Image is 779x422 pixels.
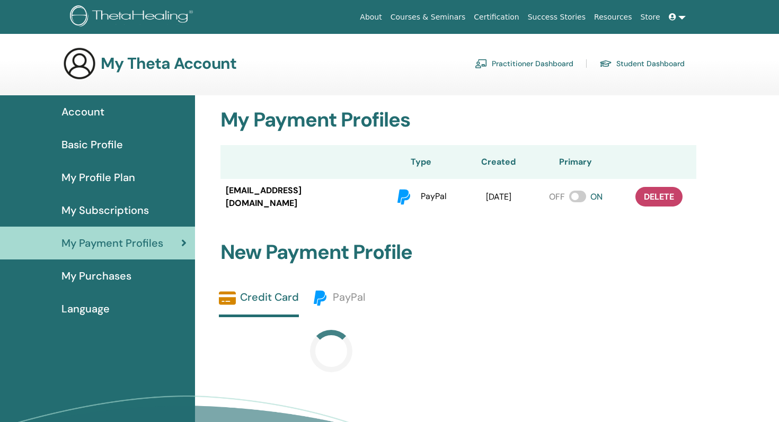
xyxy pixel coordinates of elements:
img: graduation-cap.svg [599,59,612,68]
span: My Profile Plan [61,169,135,185]
th: Type [375,145,467,179]
span: ON [590,191,603,202]
img: logo.png [70,5,197,29]
span: My Purchases [61,268,131,284]
img: generic-user-icon.jpg [63,47,96,80]
a: Certification [470,7,523,27]
span: Language [61,301,110,317]
img: paypal.svg [312,290,329,307]
th: Created [467,145,529,179]
th: Primary [529,145,622,179]
img: chalkboard-teacher.svg [475,59,488,68]
span: delete [644,191,674,202]
a: Store [636,7,665,27]
span: My Subscriptions [61,202,149,218]
a: Courses & Seminars [386,7,470,27]
img: credit-card-solid.svg [219,290,236,307]
a: Resources [590,7,636,27]
span: [EMAIL_ADDRESS][DOMAIN_NAME] [226,184,370,210]
h2: My Payment Profiles [214,108,703,132]
div: [DATE] [473,191,524,203]
img: paypal.svg [395,188,412,205]
h3: My Theta Account [101,54,236,73]
a: Credit Card [219,290,299,317]
span: Basic Profile [61,137,123,152]
a: Practitioner Dashboard [475,55,573,72]
a: About [356,7,386,27]
button: delete [635,187,683,206]
h2: New Payment Profile [214,240,703,265]
a: Success Stories [524,7,590,27]
a: Student Dashboard [599,55,685,72]
span: Account [61,104,104,120]
span: OFF [549,191,565,202]
span: PayPal [421,191,447,202]
span: PayPal [333,290,365,304]
span: My Payment Profiles [61,235,163,251]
